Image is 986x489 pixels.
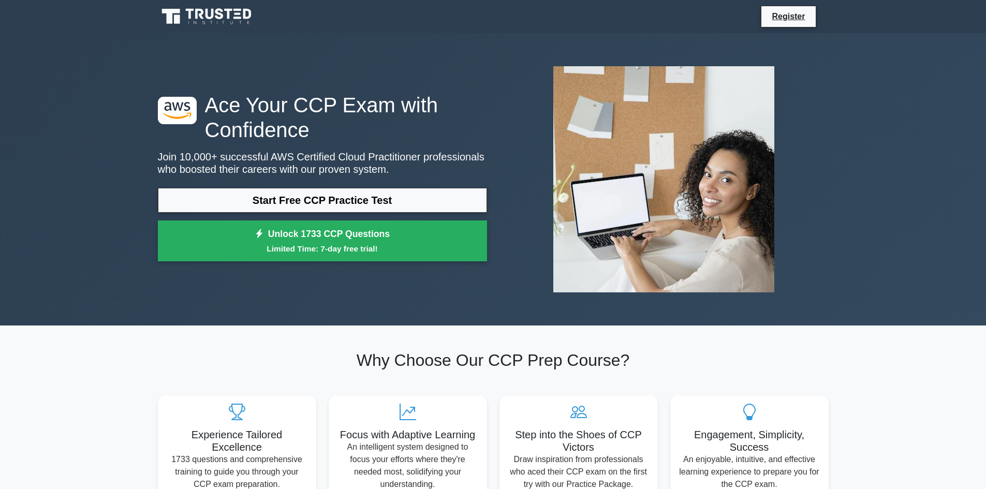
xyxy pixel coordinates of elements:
[766,10,811,23] a: Register
[158,220,487,262] a: Unlock 1733 CCP QuestionsLimited Time: 7-day free trial!
[508,428,650,453] h5: Step into the Shoes of CCP Victors
[158,151,487,175] p: Join 10,000+ successful AWS Certified Cloud Practitioner professionals who boosted their careers ...
[166,428,308,453] h5: Experience Tailored Excellence
[171,243,474,255] small: Limited Time: 7-day free trial!
[679,428,820,453] h5: Engagement, Simplicity, Success
[158,188,487,213] a: Start Free CCP Practice Test
[158,350,829,370] h2: Why Choose Our CCP Prep Course?
[337,428,479,441] h5: Focus with Adaptive Learning
[158,93,487,142] h1: Ace Your CCP Exam with Confidence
